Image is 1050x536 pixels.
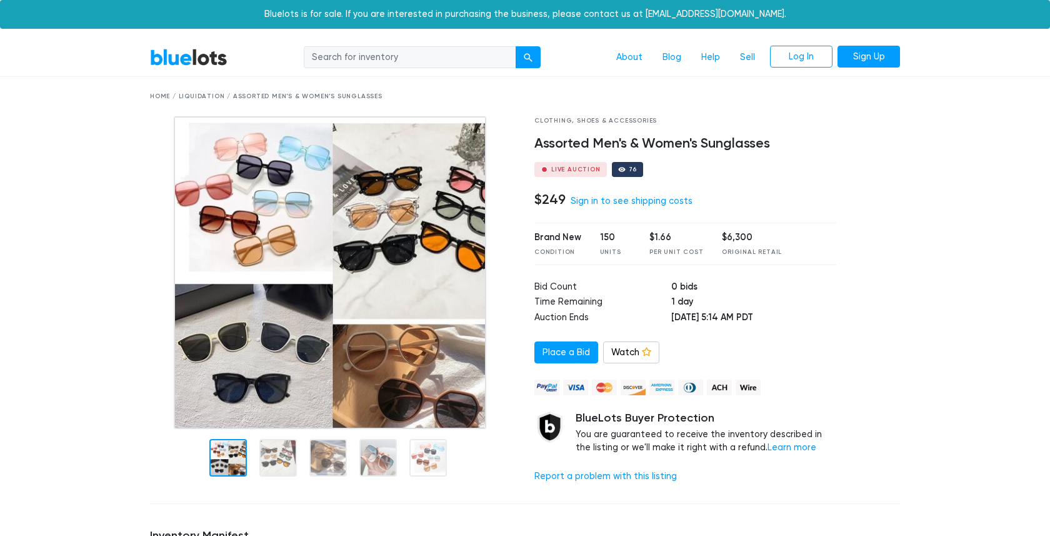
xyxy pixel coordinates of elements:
img: 09d6d1d6-8892-44c8-9b95-8ffe79f7fc9f-1752667521.jpg [174,116,486,429]
div: Units [600,248,631,257]
div: Clothing, Shoes & Accessories [534,116,836,126]
img: wire-908396882fe19aaaffefbd8e17b12f2f29708bd78693273c0e28e3a24408487f.png [736,380,761,395]
div: Per Unit Cost [649,248,703,257]
input: Search for inventory [304,46,516,69]
img: visa-79caf175f036a155110d1892330093d4c38f53c55c9ec9e2c3a54a56571784bb.png [563,380,588,395]
h4: Assorted Men's & Women's Sunglasses [534,136,836,152]
a: Sell [730,46,765,69]
a: Sign in to see shipping costs [571,196,692,206]
td: Bid Count [534,280,671,296]
div: Home / Liquidation / Assorted Men's & Women's Sunglasses [150,92,900,101]
td: Time Remaining [534,295,671,311]
img: ach-b7992fed28a4f97f893c574229be66187b9afb3f1a8d16a4691d3d3140a8ab00.png [707,380,732,395]
div: Condition [534,248,581,257]
td: Auction Ends [534,311,671,326]
a: Sign Up [837,46,900,68]
h4: $249 [534,191,566,208]
img: buyer_protection_shield-3b65640a83011c7d3ede35a8e5a80bfdfaa6a97447f0071c1475b91a4b0b3d01.png [534,412,566,443]
h5: BlueLots Buyer Protection [576,412,836,425]
a: About [606,46,652,69]
a: Log In [770,46,832,68]
a: Place a Bid [534,341,598,364]
div: You are guaranteed to receive the inventory described in the listing or we'll make it right with ... [576,412,836,455]
td: 1 day [671,295,836,311]
td: [DATE] 5:14 AM PDT [671,311,836,326]
div: $6,300 [722,231,782,245]
img: mastercard-42073d1d8d11d6635de4c079ffdb20a4f30a903dc55d1612383a1b395dd17f39.png [592,380,617,395]
img: diners_club-c48f30131b33b1bb0e5d0e2dbd43a8bea4cb12cb2961413e2f4250e06c020426.png [678,380,703,395]
a: Help [691,46,730,69]
div: Original Retail [722,248,782,257]
a: Report a problem with this listing [534,471,677,482]
a: Learn more [767,442,816,453]
div: $1.66 [649,231,703,245]
img: american_express-ae2a9f97a040b4b41f6397f7637041a5861d5f99d0716c09922aba4e24c8547d.png [649,380,674,395]
a: BlueLots [150,48,227,66]
div: Brand New [534,231,581,245]
div: 76 [629,166,637,173]
img: discover-82be18ecfda2d062aad2762c1ca80e2d36a4073d45c9e0ffae68cd515fbd3d32.png [621,380,646,395]
td: 0 bids [671,280,836,296]
div: 150 [600,231,631,245]
div: Live Auction [551,166,601,173]
a: Blog [652,46,691,69]
a: Watch [603,341,659,364]
img: paypal_credit-80455e56f6e1299e8d57f40c0dcee7b8cd4ae79b9eccbfc37e2480457ba36de9.png [534,380,559,395]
